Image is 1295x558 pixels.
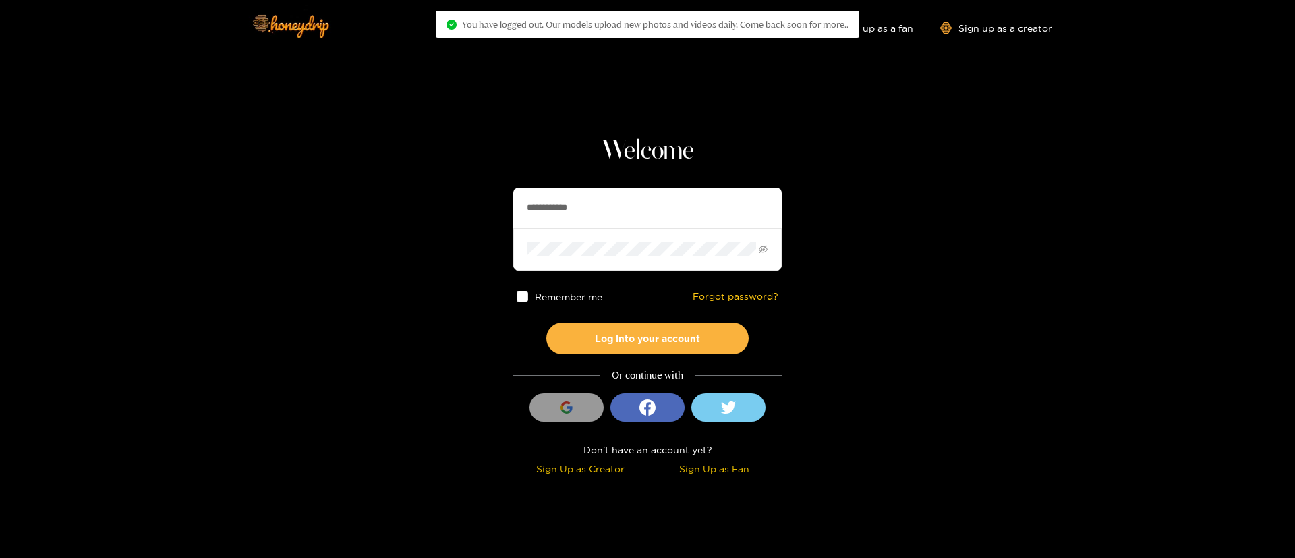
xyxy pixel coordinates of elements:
span: eye-invisible [759,245,768,254]
a: Forgot password? [693,291,778,302]
div: Or continue with [513,368,782,383]
span: You have logged out. Our models upload new photos and videos daily. Come back soon for more.. [462,19,848,30]
div: Sign Up as Creator [517,461,644,476]
h1: Welcome [513,135,782,167]
a: Sign up as a creator [940,22,1052,34]
span: Remember me [535,291,602,302]
button: Log into your account [546,323,749,354]
a: Sign up as a fan [821,22,913,34]
div: Don't have an account yet? [513,442,782,457]
div: Sign Up as Fan [651,461,778,476]
span: check-circle [447,20,457,30]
